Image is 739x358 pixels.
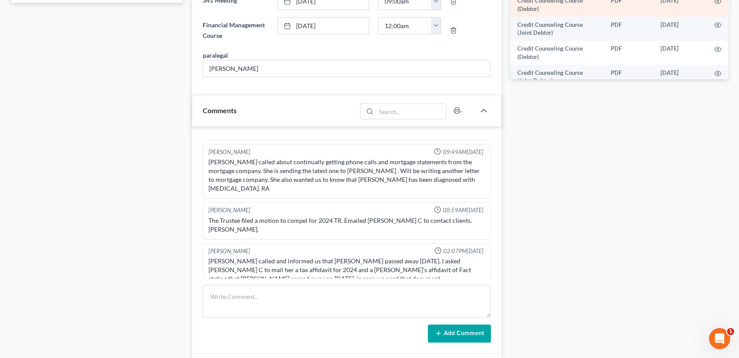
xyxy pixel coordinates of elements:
[208,247,250,255] div: [PERSON_NAME]
[654,17,707,41] td: [DATE]
[604,17,654,41] td: PDF
[203,60,490,77] input: --
[443,148,483,156] span: 09:49AM[DATE]
[510,41,604,65] td: Credit Counseling Course (Debtor)
[379,18,431,34] input: -- : --
[654,65,707,89] td: [DATE]
[203,51,228,60] div: paralegal
[208,216,485,234] div: The Trustee filed a motion to compel for 2024 TR. Emailed [PERSON_NAME] C to contact clients. [PE...
[727,328,734,335] span: 1
[510,17,604,41] td: Credit Counseling Course (Joint Debtor)
[203,106,237,114] span: Comments
[278,18,369,34] a: [DATE]
[443,206,483,214] span: 08:59AM[DATE]
[376,104,446,119] input: Search...
[604,65,654,89] td: PDF
[443,247,483,255] span: 02:07PM[DATE]
[428,325,491,343] button: Add Comment
[208,158,485,193] div: [PERSON_NAME] called about continually getting phone calls and mortgage statements from the mortg...
[604,41,654,65] td: PDF
[208,257,485,310] div: [PERSON_NAME] called and informed us that [PERSON_NAME] passed away [DATE]. I asked [PERSON_NAME]...
[510,65,604,89] td: Credit Counseling Course (Joint Debtor)
[208,148,250,156] div: [PERSON_NAME]
[654,41,707,65] td: [DATE]
[709,328,730,349] iframe: Intercom live chat
[208,206,250,214] div: [PERSON_NAME]
[198,17,272,44] label: Financial Management Course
